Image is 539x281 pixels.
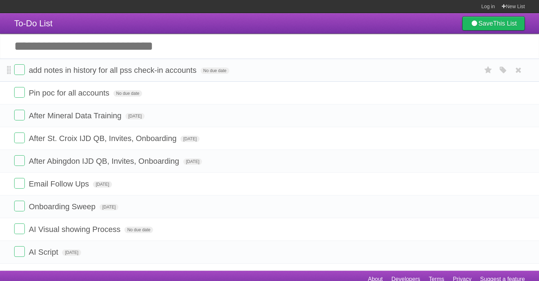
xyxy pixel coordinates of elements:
[100,204,119,210] span: [DATE]
[29,88,111,97] span: Pin poc for all accounts
[482,64,495,76] label: Star task
[14,64,25,75] label: Done
[14,201,25,211] label: Done
[183,158,202,165] span: [DATE]
[14,18,52,28] span: To-Do List
[113,90,142,97] span: No due date
[14,110,25,120] label: Done
[29,157,181,166] span: After Abingdon IJD QB, Invites, Onboarding
[29,225,122,234] span: AI Visual showing Process
[29,202,97,211] span: Onboarding Sweep
[14,155,25,166] label: Done
[14,178,25,189] label: Done
[14,246,25,257] label: Done
[180,136,200,142] span: [DATE]
[14,87,25,98] label: Done
[124,227,153,233] span: No due date
[93,181,112,188] span: [DATE]
[29,66,198,75] span: add notes in history for all pss check-in accounts
[14,223,25,234] label: Done
[125,113,145,119] span: [DATE]
[62,249,81,256] span: [DATE]
[493,20,517,27] b: This List
[14,133,25,143] label: Done
[462,16,525,31] a: SaveThis List
[29,179,91,188] span: Email Follow Ups
[29,248,60,256] span: AI Script
[29,134,178,143] span: After St. Croix IJD QB, Invites, Onboarding
[29,111,123,120] span: After Mineral Data Training
[201,67,229,74] span: No due date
